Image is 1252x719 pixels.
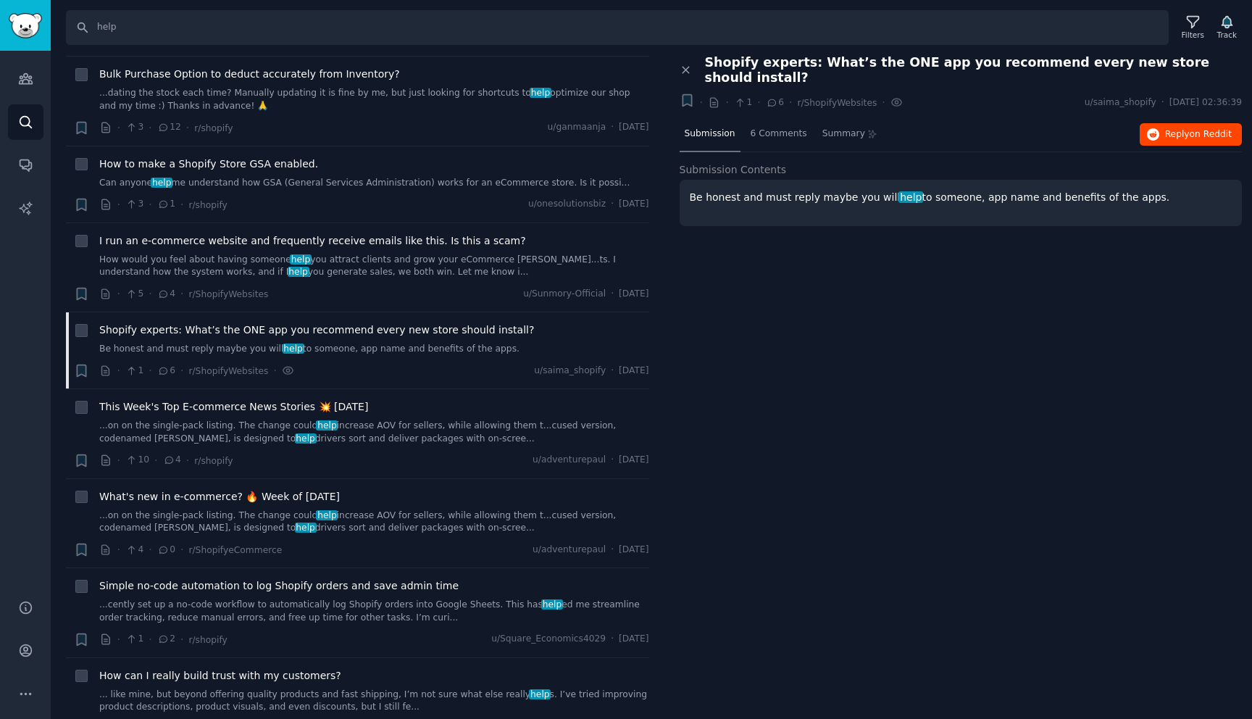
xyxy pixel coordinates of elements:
[149,363,151,378] span: ·
[1212,12,1242,43] button: Track
[194,123,233,133] span: r/shopify
[117,286,120,302] span: ·
[1085,96,1156,109] span: u/saima_shopify
[757,95,760,110] span: ·
[619,198,648,211] span: [DATE]
[125,365,143,378] span: 1
[99,157,318,172] a: How to make a Shopify Store GSA enabled.
[528,198,606,211] span: u/onesolutionsbiz
[611,121,614,134] span: ·
[117,453,120,468] span: ·
[125,544,143,557] span: 4
[151,178,172,188] span: help
[99,420,649,445] a: ...on on the single-pack listing. The change couldhelpincrease AOV for sellers, while allowing th...
[188,545,282,555] span: r/ShopifyeCommerce
[149,286,151,302] span: ·
[1140,123,1242,146] button: Replyon Reddit
[99,668,341,683] span: How can I really build trust with my customers?
[611,633,614,646] span: ·
[619,365,648,378] span: [DATE]
[619,544,648,557] span: [DATE]
[99,689,649,714] a: ... like mine, but beyond offering quality products and fast shipping, I’m not sure what else rea...
[125,288,143,301] span: 5
[680,162,787,178] span: Submission Contents
[288,267,309,277] span: help
[163,454,181,467] span: 4
[188,635,227,645] span: r/shopify
[149,632,151,647] span: ·
[611,198,614,211] span: ·
[157,365,175,378] span: 6
[690,190,1232,205] p: Be honest and must reply maybe you will to someone, app name and benefits of the apps.
[117,197,120,212] span: ·
[99,489,340,504] span: What's new in e-commerce? 🔥 Week of [DATE]
[611,454,614,467] span: ·
[619,454,648,467] span: [DATE]
[882,95,885,110] span: ·
[99,87,649,112] a: ...dating the stock each time? Manually updating it is fine by me, but just looking for shortcuts...
[157,121,181,134] span: 12
[149,197,151,212] span: ·
[188,366,268,376] span: r/ShopifyWebsites
[533,454,606,467] span: u/adventurepaul
[619,121,648,134] span: [DATE]
[766,96,784,109] span: 6
[149,120,151,136] span: ·
[99,578,459,594] a: Simple no-code automation to log Shopify orders and save admin time
[530,88,551,98] span: help
[898,191,923,203] span: help
[534,365,606,378] span: u/saima_shopify
[99,510,649,535] a: ...on on the single-pack listing. The change couldhelpincrease AOV for sellers, while allowing th...
[685,128,735,141] span: Submission
[619,633,648,646] span: [DATE]
[533,544,606,557] span: u/adventurepaul
[1169,96,1242,109] span: [DATE] 02:36:39
[316,420,338,431] span: help
[99,323,534,338] a: Shopify experts: What’s the ONE app you recommend every new store should install?
[529,689,551,699] span: help
[117,542,120,557] span: ·
[66,10,1169,45] input: Search Keyword
[548,121,606,134] span: u/ganmaanja
[99,233,526,249] a: I run an e-commerce website and frequently receive emails like this. Is this a scam?
[125,454,149,467] span: 10
[180,197,183,212] span: ·
[99,599,649,624] a: ...cently set up a no-code workflow to automatically log Shopify orders into Google Sheets. This ...
[157,544,175,557] span: 0
[273,363,276,378] span: ·
[125,121,143,134] span: 3
[734,96,752,109] span: 1
[117,632,120,647] span: ·
[789,95,792,110] span: ·
[180,542,183,557] span: ·
[283,344,304,354] span: help
[700,95,703,110] span: ·
[797,98,877,108] span: r/ShopifyWebsites
[9,13,42,38] img: GummySearch logo
[611,365,614,378] span: ·
[117,120,120,136] span: ·
[154,453,157,468] span: ·
[180,632,183,647] span: ·
[186,453,189,468] span: ·
[180,363,183,378] span: ·
[157,633,175,646] span: 2
[523,288,606,301] span: u/Sunmory-Official
[157,198,175,211] span: 1
[99,254,649,279] a: How would you feel about having someonehelpyou attract clients and grow your eCommerce [PERSON_NA...
[99,399,368,415] a: This Week's Top E-commerce News Stories 💥 [DATE]
[619,288,648,301] span: [DATE]
[180,286,183,302] span: ·
[99,67,400,82] a: Bulk Purchase Option to deduct accurately from Inventory?
[611,544,614,557] span: ·
[186,120,189,136] span: ·
[751,128,807,141] span: 6 Comments
[194,456,233,466] span: r/shopify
